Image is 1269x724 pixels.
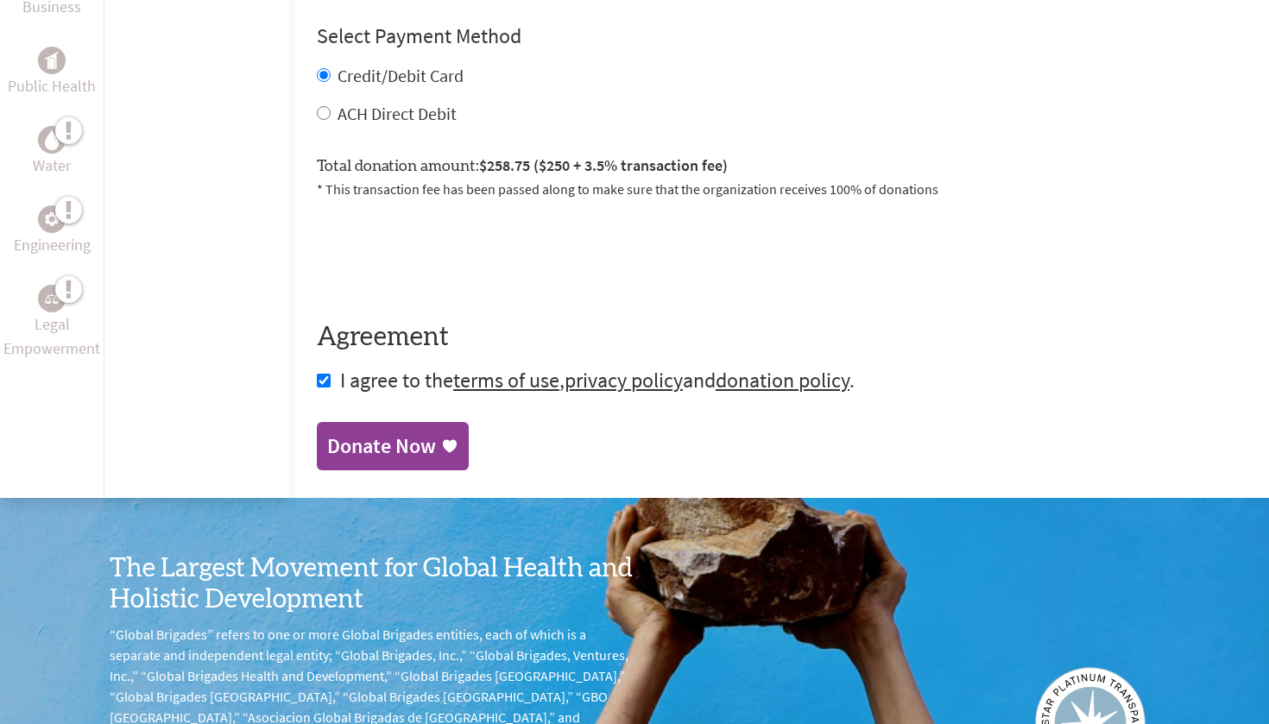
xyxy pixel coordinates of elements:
[38,205,66,233] div: Engineering
[453,367,559,393] a: terms of use
[38,47,66,74] div: Public Health
[45,293,59,304] img: Legal Empowerment
[45,129,59,149] img: Water
[33,126,71,178] a: WaterWater
[45,52,59,69] img: Public Health
[340,367,855,393] span: I agree to the , and .
[479,155,728,175] span: $258.75 ($250 + 3.5% transaction fee)
[45,211,59,225] img: Engineering
[3,312,100,361] p: Legal Empowerment
[8,74,96,98] p: Public Health
[317,179,1241,199] p: * This transaction fee has been passed along to make sure that the organization receives 100% of ...
[716,367,849,393] a: donation policy
[317,422,469,470] a: Donate Now
[317,154,728,179] label: Total donation amount:
[33,154,71,178] p: Water
[8,47,96,98] a: Public HealthPublic Health
[317,22,1241,50] h4: Select Payment Method
[110,553,634,615] h3: The Largest Movement for Global Health and Holistic Development
[14,233,91,257] p: Engineering
[38,126,66,154] div: Water
[317,220,579,287] iframe: reCAPTCHA
[317,322,1241,353] h4: Agreement
[327,432,436,460] div: Donate Now
[38,285,66,312] div: Legal Empowerment
[3,285,100,361] a: Legal EmpowermentLegal Empowerment
[338,103,457,124] label: ACH Direct Debit
[565,367,683,393] a: privacy policy
[14,205,91,257] a: EngineeringEngineering
[338,65,464,86] label: Credit/Debit Card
